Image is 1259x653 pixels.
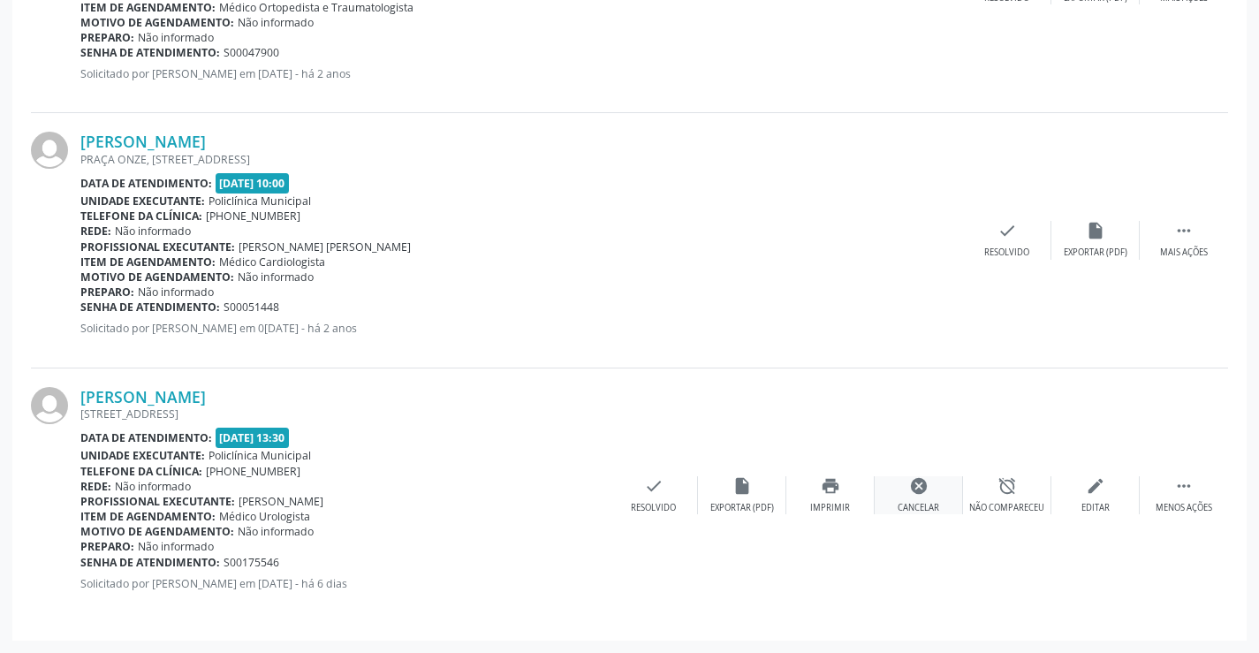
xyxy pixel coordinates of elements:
b: Profissional executante: [80,239,235,254]
i:  [1174,221,1194,240]
span: Não informado [138,539,214,554]
a: [PERSON_NAME] [80,132,206,151]
span: S00047900 [224,45,279,60]
b: Unidade executante: [80,194,205,209]
b: Unidade executante: [80,448,205,463]
b: Data de atendimento: [80,176,212,191]
div: Cancelar [898,502,939,514]
span: [DATE] 13:30 [216,428,290,448]
b: Telefone da clínica: [80,209,202,224]
div: Resolvido [631,502,676,514]
i:  [1174,476,1194,496]
b: Data de atendimento: [80,430,212,445]
div: Resolvido [984,247,1029,259]
i: check [644,476,664,496]
span: Policlínica Municipal [209,448,311,463]
span: Não informado [238,270,314,285]
span: S00175546 [224,555,279,570]
img: img [31,387,68,424]
i: edit [1086,476,1105,496]
p: Solicitado por [PERSON_NAME] em 0[DATE] - há 2 anos [80,321,963,336]
b: Senha de atendimento: [80,45,220,60]
span: [DATE] 10:00 [216,173,290,194]
span: Policlínica Municipal [209,194,311,209]
i: check [997,221,1017,240]
b: Rede: [80,224,111,239]
b: Item de agendamento: [80,254,216,270]
p: Solicitado por [PERSON_NAME] em [DATE] - há 6 dias [80,576,610,591]
i: alarm_off [997,476,1017,496]
div: Exportar (PDF) [1064,247,1127,259]
span: [PERSON_NAME] [PERSON_NAME] [239,239,411,254]
span: [PHONE_NUMBER] [206,464,300,479]
div: PRAÇA ONZE, [STREET_ADDRESS] [80,152,963,167]
b: Motivo de agendamento: [80,15,234,30]
b: Telefone da clínica: [80,464,202,479]
span: Médico Cardiologista [219,254,325,270]
b: Senha de atendimento: [80,555,220,570]
b: Preparo: [80,539,134,554]
span: [PHONE_NUMBER] [206,209,300,224]
div: [STREET_ADDRESS] [80,406,610,421]
b: Motivo de agendamento: [80,270,234,285]
span: Não informado [115,479,191,494]
a: [PERSON_NAME] [80,387,206,406]
b: Item de agendamento: [80,509,216,524]
div: Editar [1081,502,1110,514]
div: Exportar (PDF) [710,502,774,514]
span: S00051448 [224,300,279,315]
div: Não compareceu [969,502,1044,514]
i: cancel [909,476,929,496]
b: Rede: [80,479,111,494]
img: img [31,132,68,169]
span: [PERSON_NAME] [239,494,323,509]
i: insert_drive_file [1086,221,1105,240]
span: Não informado [238,524,314,539]
div: Imprimir [810,502,850,514]
i: insert_drive_file [732,476,752,496]
b: Preparo: [80,30,134,45]
span: Não informado [115,224,191,239]
span: Não informado [138,285,214,300]
div: Mais ações [1160,247,1208,259]
b: Senha de atendimento: [80,300,220,315]
b: Profissional executante: [80,494,235,509]
p: Solicitado por [PERSON_NAME] em [DATE] - há 2 anos [80,66,963,81]
span: Não informado [138,30,214,45]
span: Não informado [238,15,314,30]
span: Médico Urologista [219,509,310,524]
div: Menos ações [1156,502,1212,514]
i: print [821,476,840,496]
b: Motivo de agendamento: [80,524,234,539]
b: Preparo: [80,285,134,300]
